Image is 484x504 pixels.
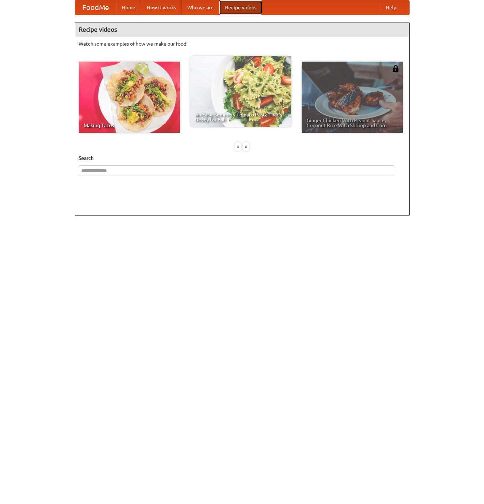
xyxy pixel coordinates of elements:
a: FoodMe [75,0,116,15]
a: Home [116,0,141,15]
a: Recipe videos [219,0,262,15]
h4: Recipe videos [75,22,409,37]
a: An Easy, Summery Tomato Pasta That's Ready for Fall [190,56,291,127]
a: Help [380,0,402,15]
img: 483408.png [392,65,399,72]
div: « [235,142,241,151]
a: Making Tacos [79,62,180,133]
h5: Search [79,155,406,162]
span: An Easy, Summery Tomato Pasta That's Ready for Fall [195,112,286,122]
span: Making Tacos [84,123,175,128]
div: » [243,142,249,151]
a: Who we are [182,0,219,15]
a: How it works [141,0,182,15]
p: Watch some examples of how we make our food! [79,40,406,47]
